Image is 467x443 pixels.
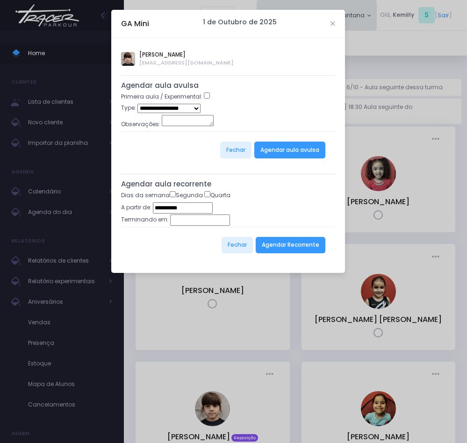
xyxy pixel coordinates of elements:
form: Dias da semana [121,191,335,264]
h6: 1 de Outubro de 2025 [203,18,277,26]
span: [PERSON_NAME] [139,50,234,59]
label: Terminando em: [121,215,169,224]
h5: GA Mini [121,18,149,29]
h5: Agendar aula recorrente [121,180,335,188]
label: Primeira aula / Experimental: [121,93,202,101]
h5: Agendar aula avulsa [121,81,335,90]
input: Segunda [170,191,176,197]
label: Segunda [170,191,203,200]
label: Quarta [204,191,230,200]
button: Agendar aula avulsa [254,142,325,158]
span: [EMAIL_ADDRESS][DOMAIN_NAME] [139,59,234,67]
button: Close [330,21,335,26]
button: Fechar [220,142,251,158]
label: Type: [121,104,136,112]
button: Fechar [222,237,253,254]
label: A partir de: [121,203,151,212]
label: Observações: [121,120,160,129]
button: Agendar Recorrente [256,237,325,254]
input: Quarta [204,191,210,197]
